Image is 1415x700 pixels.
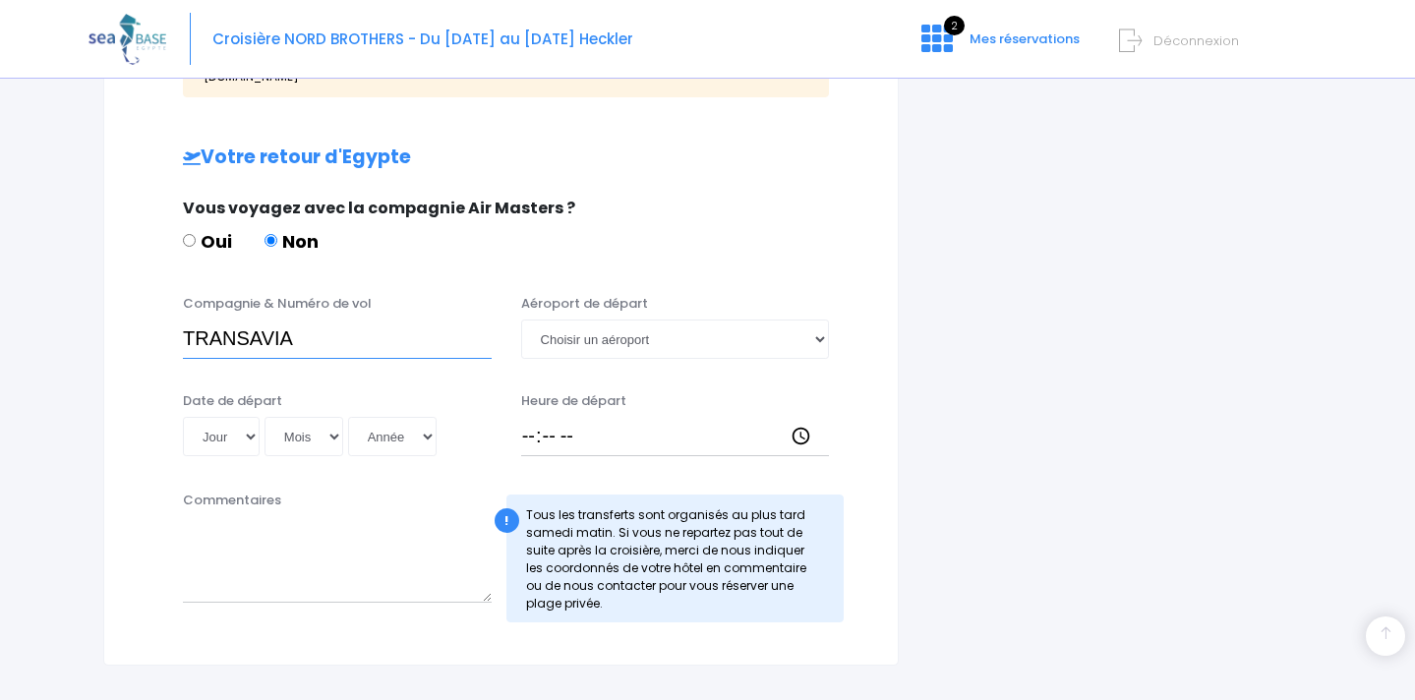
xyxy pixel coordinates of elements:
[265,234,277,247] input: Non
[970,29,1080,48] span: Mes réservations
[521,294,648,314] label: Aéroport de départ
[183,228,232,255] label: Oui
[906,36,1091,55] a: 2 Mes réservations
[1153,31,1239,50] span: Déconnexion
[506,495,845,622] div: Tous les transferts sont organisés au plus tard samedi matin. Si vous ne repartez pas tout de sui...
[183,491,281,510] label: Commentaires
[183,197,575,219] span: Vous voyagez avec la compagnie Air Masters ?
[521,391,626,411] label: Heure de départ
[265,228,319,255] label: Non
[183,234,196,247] input: Oui
[183,391,282,411] label: Date de départ
[212,29,633,49] span: Croisière NORD BROTHERS - Du [DATE] au [DATE] Heckler
[944,16,965,35] span: 2
[144,146,858,169] h2: Votre retour d'Egypte
[183,294,372,314] label: Compagnie & Numéro de vol
[495,508,519,533] div: !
